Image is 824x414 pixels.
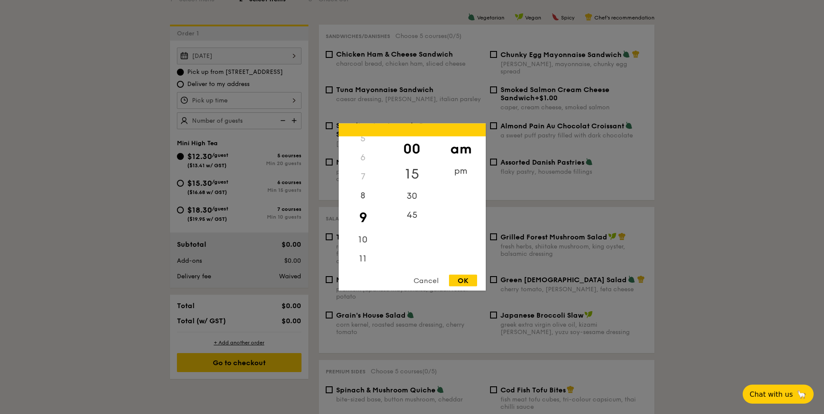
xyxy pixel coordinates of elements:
[388,187,436,206] div: 30
[796,389,807,399] span: 🦙
[339,148,388,167] div: 6
[743,385,814,404] button: Chat with us🦙
[339,205,388,230] div: 9
[750,390,793,398] span: Chat with us
[449,275,477,287] div: OK
[388,162,436,187] div: 15
[405,275,447,287] div: Cancel
[436,137,485,162] div: am
[339,186,388,205] div: 8
[339,249,388,268] div: 11
[339,167,388,186] div: 7
[388,137,436,162] div: 00
[339,129,388,148] div: 5
[388,206,436,225] div: 45
[436,162,485,181] div: pm
[339,230,388,249] div: 10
